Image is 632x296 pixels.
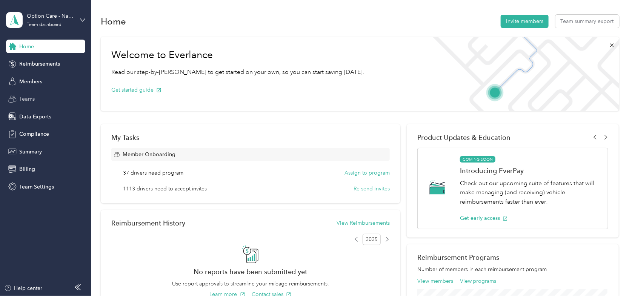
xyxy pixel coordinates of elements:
[111,86,161,94] button: Get started guide
[27,12,74,20] div: Option Care - Naven Health
[19,43,34,51] span: Home
[123,169,183,177] span: 37 drivers need program
[417,265,608,273] p: Number of members in each reimbursement program.
[111,219,185,227] h2: Reimbursement History
[417,133,511,141] span: Product Updates & Education
[417,253,608,261] h2: Reimbursement Programs
[19,78,42,86] span: Members
[19,60,60,68] span: Reimbursements
[19,183,54,191] span: Team Settings
[111,268,390,276] h2: No reports have been submitted yet
[19,165,35,173] span: Billing
[460,277,497,285] button: View programs
[460,179,600,207] p: Check out our upcoming suite of features that will make managing (and receiving) vehicle reimburs...
[417,277,453,285] button: View members
[111,67,364,77] p: Read our step-by-[PERSON_NAME] to get started on your own, so you can start saving [DATE].
[460,156,495,163] span: COMING SOON
[111,49,364,61] h1: Welcome to Everlance
[27,23,62,27] div: Team dashboard
[123,185,207,193] span: 1113 drivers need to accept invites
[501,15,549,28] button: Invite members
[111,280,390,288] p: Use report approvals to streamline your mileage reimbursements.
[19,95,35,103] span: Teams
[19,113,51,121] span: Data Exports
[460,167,600,175] h1: Introducing EverPay
[101,17,126,25] h1: Home
[460,214,508,222] button: Get early access
[344,169,390,177] button: Assign to program
[111,133,390,141] div: My Tasks
[555,15,619,28] button: Team summary export
[425,37,619,111] img: Welcome to everlance
[354,185,390,193] button: Re-send invites
[19,148,42,156] span: Summary
[123,150,175,158] span: Member Onboarding
[4,284,43,292] button: Help center
[19,130,49,138] span: Compliance
[337,219,390,227] button: View Reimbursements
[590,254,632,296] iframe: Everlance-gr Chat Button Frame
[363,234,381,245] span: 2025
